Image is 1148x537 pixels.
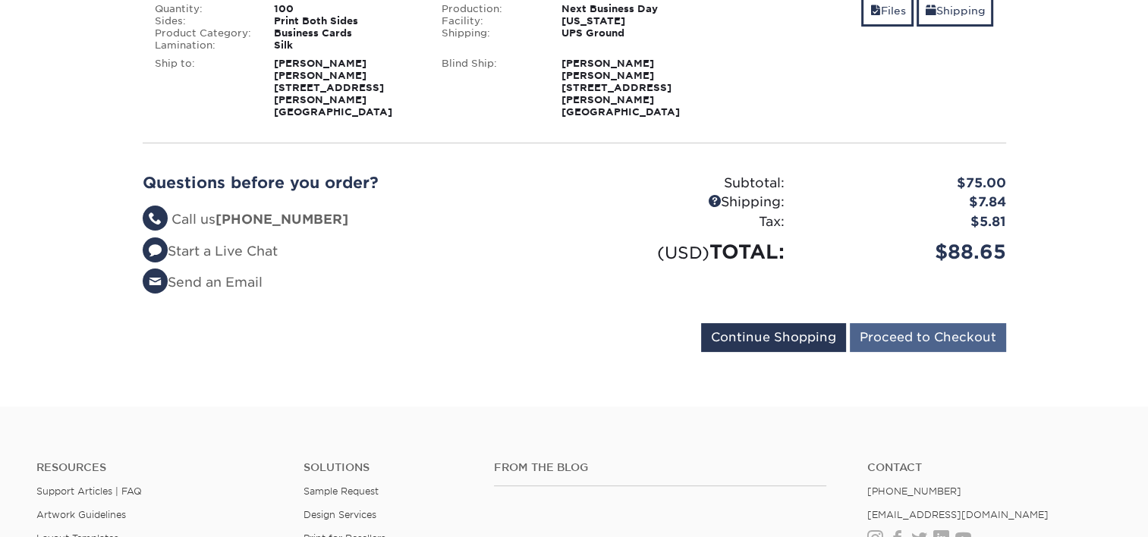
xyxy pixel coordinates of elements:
[304,461,471,474] h4: Solutions
[796,237,1017,266] div: $88.65
[430,15,550,27] div: Facility:
[574,212,796,232] div: Tax:
[701,323,846,352] input: Continue Shopping
[796,174,1017,193] div: $75.00
[574,193,796,212] div: Shipping:
[215,212,348,227] strong: [PHONE_NUMBER]
[574,174,796,193] div: Subtotal:
[143,275,263,290] a: Send an Email
[430,27,550,39] div: Shipping:
[274,58,392,118] strong: [PERSON_NAME] [PERSON_NAME] [STREET_ADDRESS][PERSON_NAME] [GEOGRAPHIC_DATA]
[870,5,880,17] span: files
[143,174,563,192] h2: Questions before you order?
[263,15,430,27] div: Print Both Sides
[550,15,718,27] div: [US_STATE]
[494,461,826,474] h4: From the Blog
[143,3,263,15] div: Quantity:
[796,212,1017,232] div: $5.81
[263,39,430,52] div: Silk
[850,323,1006,352] input: Proceed to Checkout
[143,58,263,118] div: Ship to:
[36,509,126,520] a: Artwork Guidelines
[867,461,1112,474] a: Contact
[925,5,936,17] span: shipping
[574,237,796,266] div: TOTAL:
[36,485,142,497] a: Support Articles | FAQ
[143,243,278,259] a: Start a Live Chat
[430,3,550,15] div: Production:
[796,193,1017,212] div: $7.84
[550,3,718,15] div: Next Business Day
[550,27,718,39] div: UPS Ground
[867,485,961,497] a: [PHONE_NUMBER]
[263,27,430,39] div: Business Cards
[143,27,263,39] div: Product Category:
[304,509,376,520] a: Design Services
[143,39,263,52] div: Lamination:
[430,58,550,118] div: Blind Ship:
[657,243,709,262] small: (USD)
[561,58,680,118] strong: [PERSON_NAME] [PERSON_NAME] [STREET_ADDRESS][PERSON_NAME] [GEOGRAPHIC_DATA]
[867,509,1049,520] a: [EMAIL_ADDRESS][DOMAIN_NAME]
[36,461,281,474] h4: Resources
[263,3,430,15] div: 100
[143,15,263,27] div: Sides:
[143,210,563,230] li: Call us
[304,485,379,497] a: Sample Request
